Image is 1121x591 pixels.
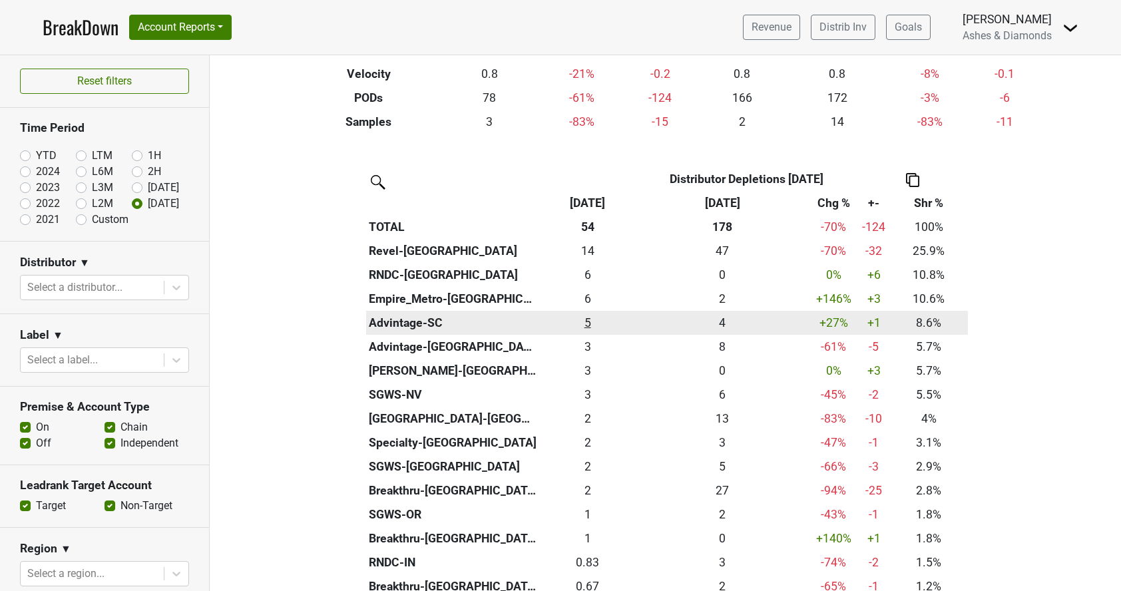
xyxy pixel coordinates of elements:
td: +140 % [809,526,857,550]
td: -70 % [809,239,857,263]
div: 2 [638,506,807,523]
div: 0.83 [543,554,632,571]
td: -83 % [809,407,857,431]
td: -21 % [537,62,626,86]
th: [PERSON_NAME]-[GEOGRAPHIC_DATA] [366,359,541,383]
td: 1 [540,526,635,550]
label: Chain [120,419,148,435]
div: +3 [861,362,887,379]
td: 5.75 [540,287,635,311]
span: ▼ [53,327,63,343]
td: -8 % [885,62,975,86]
th: 12.500 [635,407,809,431]
label: Custom [92,212,128,228]
th: TOTAL [366,215,541,239]
div: 2 [638,290,807,307]
div: 4 [638,314,807,331]
td: 1.8% [890,502,968,526]
div: 27 [638,482,807,499]
th: +-: activate to sort column ascending [857,191,890,215]
div: -32 [861,242,887,260]
div: 6 [543,266,632,284]
td: -15 [626,110,694,134]
h3: Region [20,542,57,556]
th: 0 [635,359,809,383]
label: [DATE] [148,196,179,212]
td: 25.9% [890,239,968,263]
td: 0.8 [789,62,885,86]
td: -124 [626,86,694,110]
td: -0.1 [975,62,1035,86]
td: 3 [540,383,635,407]
div: 3 [543,386,632,403]
h3: Distributor [20,256,76,270]
th: Velocity [296,62,442,86]
div: 0 [638,362,807,379]
th: Revel-[GEOGRAPHIC_DATA] [366,239,541,263]
th: Aug '25: activate to sort column ascending [540,191,635,215]
th: [GEOGRAPHIC_DATA]-[GEOGRAPHIC_DATA] [366,407,541,431]
span: -124 [862,220,885,234]
td: -83 % [885,110,975,134]
td: -94 % [809,479,857,502]
label: L6M [92,164,113,180]
div: 2 [543,434,632,451]
label: L3M [92,180,113,196]
th: 178 [635,215,809,239]
th: 7.930 [635,335,809,359]
td: -66 % [809,455,857,479]
div: 47 [638,242,807,260]
td: -6 [975,86,1035,110]
div: [PERSON_NAME] [963,11,1052,28]
div: 3 [543,362,632,379]
td: 5.7% [890,359,968,383]
label: Off [36,435,51,451]
td: 14 [789,110,885,134]
td: -43 % [809,502,857,526]
th: 1.750 [635,502,809,526]
td: -11 [975,110,1035,134]
td: 5.7% [890,335,968,359]
label: 2021 [36,212,60,228]
td: -0.2 [626,62,694,86]
div: -1 [861,506,887,523]
th: Aug '24: activate to sort column ascending [635,191,809,215]
div: +1 [861,314,887,331]
button: Reset filters [20,69,189,94]
th: SGWS-[GEOGRAPHIC_DATA] [366,455,541,479]
td: 0.8 [694,62,789,86]
div: 3 [638,434,807,451]
td: 2.8% [890,479,968,502]
td: 1 [540,502,635,526]
td: 14 [540,239,635,263]
label: YTD [36,148,57,164]
th: Samples [296,110,442,134]
h3: Leadrank Target Account [20,479,189,492]
td: -3 % [885,86,975,110]
th: SGWS-NV [366,383,541,407]
div: 8 [638,338,807,355]
td: 2.166 [540,407,635,431]
div: -2 [861,386,887,403]
h3: Time Period [20,121,189,135]
div: 0 [638,530,807,547]
td: +27 % [809,311,857,335]
td: 172 [789,86,885,110]
th: 26.834 [635,479,809,502]
div: +1 [861,530,887,547]
th: Advintage-[GEOGRAPHIC_DATA] [366,335,541,359]
label: 2022 [36,196,60,212]
label: On [36,419,49,435]
h3: Label [20,328,49,342]
th: Specialty-[GEOGRAPHIC_DATA] [366,431,541,455]
div: 6 [638,386,807,403]
th: 4.667 [635,455,809,479]
span: Ashes & Diamonds [963,29,1052,42]
th: 0.416 [635,526,809,550]
th: 2.333 [635,287,809,311]
div: 2 [543,482,632,499]
div: 5 [638,458,807,475]
th: RNDC-[GEOGRAPHIC_DATA] [366,263,541,287]
th: Breakthru-[GEOGRAPHIC_DATA] [366,479,541,502]
td: 10.8% [890,263,968,287]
